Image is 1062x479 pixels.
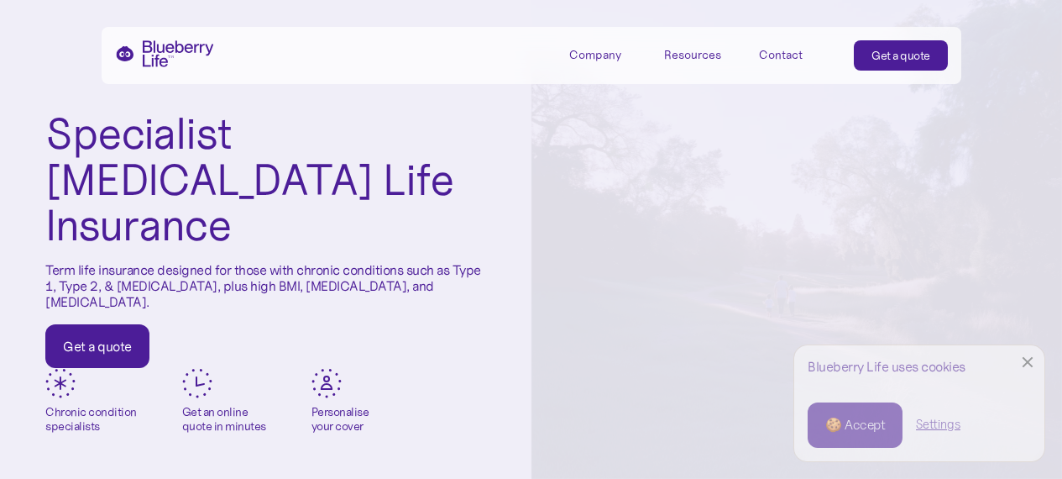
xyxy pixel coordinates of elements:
[664,48,721,62] div: Resources
[759,40,834,68] a: Contact
[759,48,803,62] div: Contact
[916,416,960,434] a: Settings
[45,405,137,434] div: Chronic condition specialists
[825,416,885,434] div: 🍪 Accept
[45,262,486,311] p: Term life insurance designed for those with chronic conditions such as Type 1, Type 2, & [MEDICAL...
[569,48,621,62] div: Company
[871,47,930,64] div: Get a quote
[808,359,1031,375] div: Blueberry Life uses cookies
[664,40,740,68] div: Resources
[808,403,902,448] a: 🍪 Accept
[45,111,486,249] h1: Specialist [MEDICAL_DATA] Life Insurance
[182,405,266,434] div: Get an online quote in minutes
[63,338,132,355] div: Get a quote
[854,40,948,71] a: Get a quote
[311,405,369,434] div: Personalise your cover
[115,40,214,67] a: home
[1011,345,1044,379] a: Close Cookie Popup
[569,40,645,68] div: Company
[45,324,149,368] a: Get a quote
